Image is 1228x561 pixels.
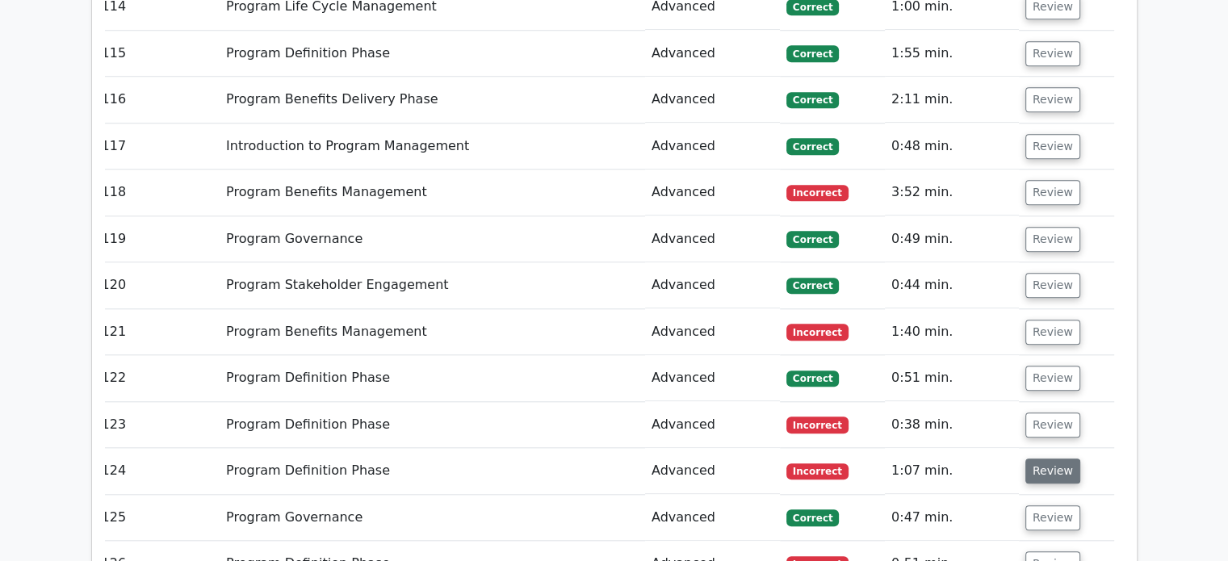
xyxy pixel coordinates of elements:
[885,309,1019,355] td: 1:40 min.
[885,124,1019,170] td: 0:48 min.
[220,216,645,262] td: Program Governance
[1025,87,1080,112] button: Review
[645,31,780,77] td: Advanced
[645,448,780,494] td: Advanced
[786,278,839,294] span: Correct
[220,124,645,170] td: Introduction to Program Management
[95,262,220,308] td: 120
[786,231,839,247] span: Correct
[786,417,849,433] span: Incorrect
[645,402,780,448] td: Advanced
[786,324,849,340] span: Incorrect
[885,77,1019,123] td: 2:11 min.
[1025,41,1080,66] button: Review
[885,495,1019,541] td: 0:47 min.
[1025,134,1080,159] button: Review
[95,448,220,494] td: 124
[95,402,220,448] td: 123
[645,495,780,541] td: Advanced
[95,170,220,216] td: 118
[220,31,645,77] td: Program Definition Phase
[885,402,1019,448] td: 0:38 min.
[786,509,839,525] span: Correct
[95,77,220,123] td: 116
[220,495,645,541] td: Program Governance
[1025,412,1080,437] button: Review
[220,355,645,401] td: Program Definition Phase
[786,92,839,108] span: Correct
[220,402,645,448] td: Program Definition Phase
[645,309,780,355] td: Advanced
[645,262,780,308] td: Advanced
[1025,366,1080,391] button: Review
[645,355,780,401] td: Advanced
[645,124,780,170] td: Advanced
[95,309,220,355] td: 121
[645,77,780,123] td: Advanced
[1025,505,1080,530] button: Review
[885,355,1019,401] td: 0:51 min.
[786,138,839,154] span: Correct
[885,170,1019,216] td: 3:52 min.
[220,448,645,494] td: Program Definition Phase
[885,31,1019,77] td: 1:55 min.
[95,216,220,262] td: 119
[645,216,780,262] td: Advanced
[220,262,645,308] td: Program Stakeholder Engagement
[645,170,780,216] td: Advanced
[220,77,645,123] td: Program Benefits Delivery Phase
[95,495,220,541] td: 125
[1025,227,1080,252] button: Review
[885,262,1019,308] td: 0:44 min.
[786,45,839,61] span: Correct
[885,448,1019,494] td: 1:07 min.
[1025,458,1080,484] button: Review
[1025,273,1080,298] button: Review
[786,463,849,479] span: Incorrect
[885,216,1019,262] td: 0:49 min.
[95,355,220,401] td: 122
[786,185,849,201] span: Incorrect
[95,124,220,170] td: 117
[786,371,839,387] span: Correct
[220,309,645,355] td: Program Benefits Management
[220,170,645,216] td: Program Benefits Management
[95,31,220,77] td: 115
[1025,320,1080,345] button: Review
[1025,180,1080,205] button: Review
